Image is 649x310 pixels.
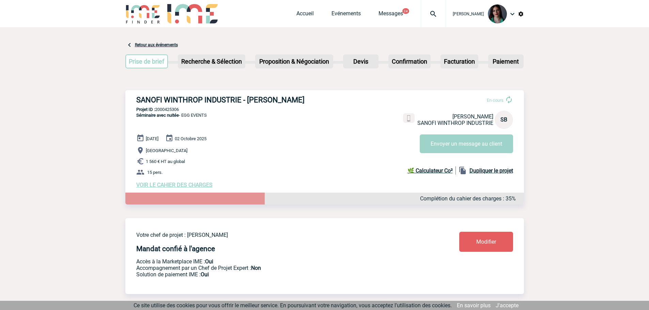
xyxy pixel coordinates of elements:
button: 24 [402,8,409,14]
b: Projet ID : [136,107,155,112]
button: Envoyer un message au client [420,134,513,153]
a: Evénements [331,10,361,20]
a: 🌿 Calculateur Co² [407,166,456,175]
span: 15 pers. [147,170,163,175]
img: IME-Finder [125,4,161,23]
p: Conformité aux process achat client, Prise en charge de la facturation, Mutualisation de plusieur... [136,271,419,278]
a: VOIR LE CAHIER DES CHARGES [136,182,213,188]
span: Ce site utilise des cookies pour vous offrir le meilleur service. En poursuivant votre navigation... [134,302,452,309]
b: Oui [205,258,213,265]
img: portable.png [406,115,412,121]
span: 02 Octobre 2025 [175,136,206,141]
b: 🌿 Calculateur Co² [407,167,453,174]
span: SANOFI WINTHROP INDUSTRIE [417,120,493,126]
a: Accueil [296,10,314,20]
span: [PERSON_NAME] [453,12,484,16]
a: Messages [378,10,403,20]
a: En savoir plus [457,302,491,309]
p: Prise de brief [126,55,168,68]
b: Non [251,265,261,271]
span: En cours [487,98,504,103]
span: Modifier [476,239,496,245]
h4: Mandat confié à l'agence [136,245,215,253]
p: Accès à la Marketplace IME : [136,258,419,265]
span: [GEOGRAPHIC_DATA] [146,148,187,153]
h3: SANOFI WINTHROP INDUSTRIE - [PERSON_NAME] [136,96,341,104]
span: SB [500,116,507,123]
span: Séminaire avec nuitée [136,113,179,118]
span: - EGG EVENTS [136,113,207,118]
b: Dupliquer le projet [469,167,513,174]
span: 1 560 € HT au global [146,159,185,164]
p: Recherche & Sélection [179,55,245,68]
p: Prestation payante [136,265,419,271]
span: [PERSON_NAME] [452,113,493,120]
b: Oui [201,271,209,278]
p: Proposition & Négociation [256,55,333,68]
p: Facturation [441,55,478,68]
p: Devis [344,55,378,68]
p: 2000425306 [125,107,524,112]
img: file_copy-black-24dp.png [459,166,467,175]
p: Confirmation [389,55,430,68]
p: Votre chef de projet : [PERSON_NAME] [136,232,419,238]
a: J'accepte [496,302,519,309]
p: Paiement [489,55,523,68]
img: 131235-0.jpeg [488,4,507,23]
span: [DATE] [146,136,158,141]
a: Retour aux événements [135,43,178,47]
